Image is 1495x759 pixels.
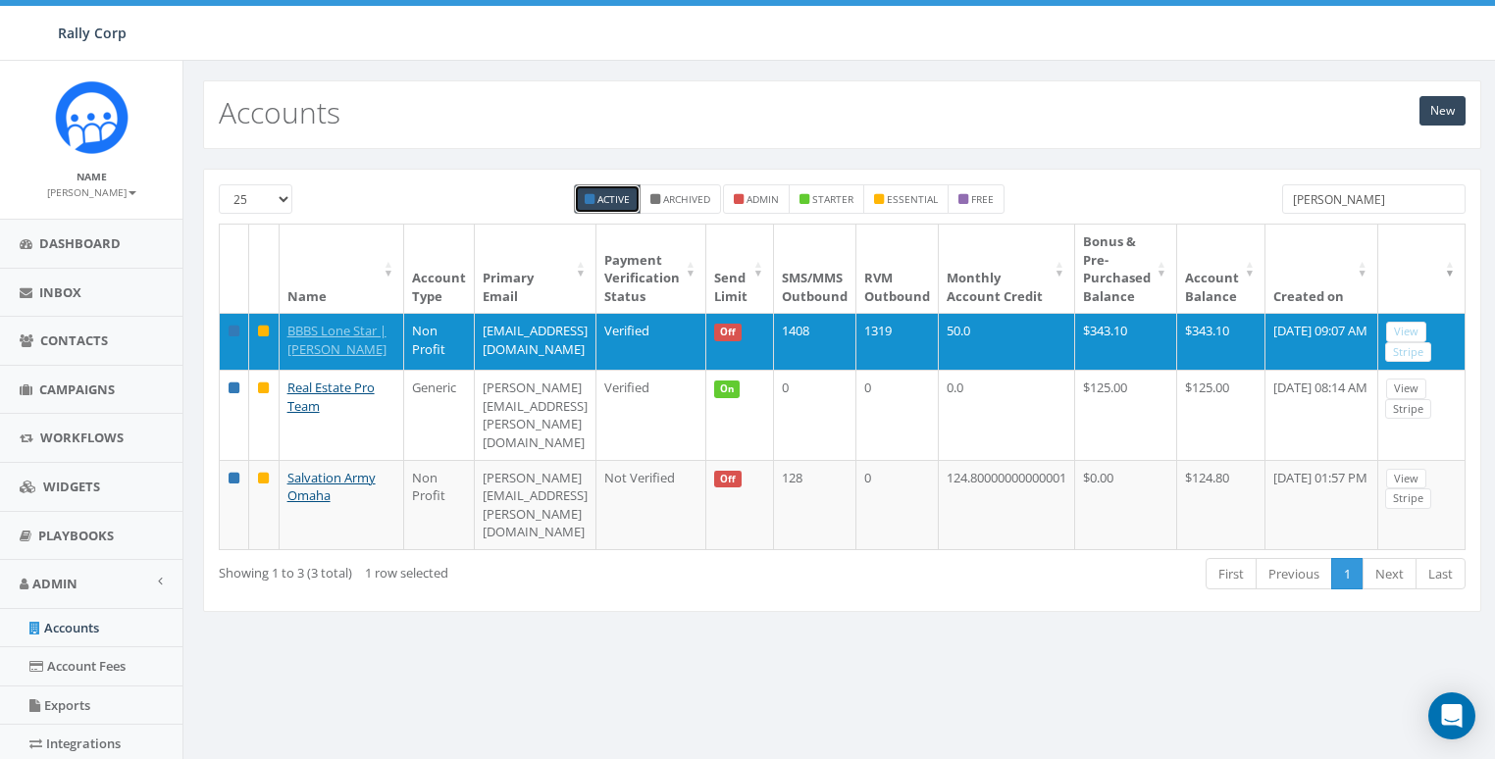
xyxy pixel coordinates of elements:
[774,313,856,370] td: 1408
[1386,379,1426,399] a: View
[597,192,630,206] small: Active
[1363,558,1417,590] a: Next
[287,379,375,415] a: Real Estate Pro Team
[939,370,1075,459] td: 0.0
[1282,184,1466,214] input: Type to search
[38,527,114,544] span: Playbooks
[47,182,136,200] a: [PERSON_NAME]
[1265,313,1378,370] td: [DATE] 09:07 AM
[971,192,994,206] small: free
[1265,225,1378,313] th: Created on: activate to sort column ascending
[280,225,404,313] th: Name: activate to sort column ascending
[596,460,706,549] td: Not Verified
[219,96,340,128] h2: Accounts
[404,460,475,549] td: Non Profit
[714,380,740,398] span: On
[856,460,939,549] td: 0
[40,429,124,446] span: Workflows
[1265,370,1378,459] td: [DATE] 08:14 AM
[58,24,127,42] span: Rally Corp
[812,192,853,206] small: starter
[596,370,706,459] td: Verified
[939,225,1075,313] th: Monthly Account Credit: activate to sort column ascending
[1075,225,1177,313] th: Bonus &amp; Pre-Purchased Balance: activate to sort column ascending
[1428,692,1475,739] div: Open Intercom Messenger
[77,170,107,183] small: Name
[1386,322,1426,342] a: View
[287,322,387,358] a: BBBS Lone Star | [PERSON_NAME]
[404,370,475,459] td: Generic
[475,225,596,313] th: Primary Email : activate to sort column ascending
[1386,469,1426,489] a: View
[1177,370,1265,459] td: $125.00
[365,564,448,582] span: 1 row selected
[1177,313,1265,370] td: $343.10
[1075,313,1177,370] td: $343.10
[287,469,376,505] a: Salvation Army Omaha
[774,370,856,459] td: 0
[32,575,77,592] span: Admin
[856,313,939,370] td: 1319
[40,331,108,349] span: Contacts
[47,185,136,199] small: [PERSON_NAME]
[939,313,1075,370] td: 50.0
[1265,460,1378,549] td: [DATE] 01:57 PM
[856,225,939,313] th: RVM Outbound
[706,225,774,313] th: Send Limit: activate to sort column ascending
[1177,225,1265,313] th: Account Balance: activate to sort column ascending
[39,283,81,301] span: Inbox
[856,370,939,459] td: 0
[747,192,779,206] small: admin
[55,80,129,154] img: Icon_1.png
[475,460,596,549] td: [PERSON_NAME][EMAIL_ADDRESS][PERSON_NAME][DOMAIN_NAME]
[39,234,121,252] span: Dashboard
[1385,488,1431,509] a: Stripe
[663,192,710,206] small: Archived
[1385,399,1431,420] a: Stripe
[43,478,100,495] span: Widgets
[475,370,596,459] td: [PERSON_NAME][EMAIL_ADDRESS][PERSON_NAME][DOMAIN_NAME]
[1385,342,1431,363] a: Stripe
[219,556,721,582] div: Showing 1 to 3 (3 total)
[1075,460,1177,549] td: $0.00
[596,225,706,313] th: Payment Verification Status : activate to sort column ascending
[596,313,706,370] td: Verified
[1419,96,1466,126] a: New
[1075,370,1177,459] td: $125.00
[774,460,856,549] td: 128
[1206,558,1257,590] a: First
[714,324,742,341] span: Off
[475,313,596,370] td: [EMAIL_ADDRESS][DOMAIN_NAME]
[714,471,742,488] span: Off
[404,225,475,313] th: Account Type
[1331,558,1364,590] a: 1
[39,380,115,398] span: Campaigns
[774,225,856,313] th: SMS/MMS Outbound
[887,192,938,206] small: essential
[1177,460,1265,549] td: $124.80
[1416,558,1466,590] a: Last
[404,313,475,370] td: Non Profit
[1256,558,1332,590] a: Previous
[939,460,1075,549] td: 124.80000000000001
